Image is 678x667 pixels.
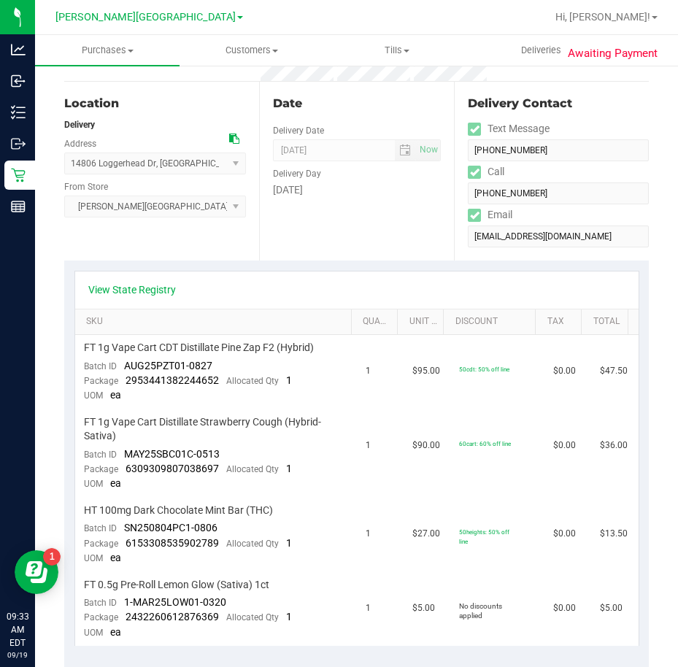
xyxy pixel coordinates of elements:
div: Delivery Contact [468,95,649,112]
span: $0.00 [553,364,576,378]
span: $5.00 [600,601,623,615]
span: ea [110,389,121,401]
span: HT 100mg Dark Chocolate Mint Bar (THC) [84,504,273,517]
span: 60cart: 60% off line [459,440,511,447]
inline-svg: Inventory [11,105,26,120]
span: Batch ID [84,523,117,533]
a: Purchases [35,35,180,66]
span: No discounts applied [459,602,502,620]
span: ea [110,626,121,638]
iframe: Resource center [15,550,58,594]
span: 1-MAR25LOW01-0320 [124,596,226,608]
label: Delivery Day [273,167,321,180]
span: UOM [84,553,103,563]
span: UOM [84,628,103,638]
span: Package [84,539,118,549]
span: Tills [325,44,468,57]
div: Location [64,95,246,112]
span: 1 [286,463,292,474]
a: Customers [180,35,324,66]
p: 09:33 AM EDT [7,610,28,649]
strong: Delivery [64,120,95,130]
inline-svg: Outbound [11,136,26,151]
span: Allocated Qty [226,612,279,622]
span: $27.00 [412,527,440,541]
span: FT 0.5g Pre-Roll Lemon Glow (Sativa) 1ct [84,578,269,592]
a: Total [593,316,622,328]
span: Customers [180,44,323,57]
span: 2432260612876369 [126,611,219,622]
div: Date [273,95,441,112]
span: Purchases [35,44,180,57]
span: Deliveries [501,44,581,57]
input: Format: (999) 999-9999 [468,182,649,204]
span: ea [110,477,121,489]
span: FT 1g Vape Cart CDT Distillate Pine Zap F2 (Hybrid) [84,341,314,355]
span: 1 [366,601,371,615]
span: Batch ID [84,598,117,608]
span: 1 [286,374,292,386]
a: Unit Price [409,316,438,328]
span: UOM [84,479,103,489]
span: $90.00 [412,439,440,452]
label: From Store [64,180,108,193]
span: 6153308535902789 [126,537,219,549]
span: MAY25SBC01C-0513 [124,448,220,460]
span: 1 [286,537,292,549]
label: Call [468,161,504,182]
a: SKU [86,316,346,328]
span: [PERSON_NAME][GEOGRAPHIC_DATA] [55,11,236,23]
span: SN250804PC1-0806 [124,522,217,533]
div: Copy address to clipboard [229,131,239,147]
label: Address [64,137,96,150]
span: 1 [366,527,371,541]
span: $13.50 [600,527,628,541]
span: $95.00 [412,364,440,378]
span: $47.50 [600,364,628,378]
span: Batch ID [84,361,117,371]
span: $0.00 [553,601,576,615]
p: 09/19 [7,649,28,660]
a: Tills [324,35,469,66]
inline-svg: Analytics [11,42,26,57]
span: $36.00 [600,439,628,452]
label: Text Message [468,118,550,139]
iframe: Resource center unread badge [43,548,61,566]
span: UOM [84,390,103,401]
span: FT 1g Vape Cart Distillate Strawberry Cough (Hybrid-Sativa) [84,415,348,443]
span: 6309309807038697 [126,463,219,474]
span: Allocated Qty [226,539,279,549]
span: AUG25PZT01-0827 [124,360,212,371]
span: 1 [366,439,371,452]
span: 2953441382244652 [126,374,219,386]
span: 50cdt: 50% off line [459,366,509,373]
input: Format: (999) 999-9999 [468,139,649,161]
a: Quantity [363,316,391,328]
div: [DATE] [273,182,441,198]
span: Allocated Qty [226,464,279,474]
span: $0.00 [553,527,576,541]
span: 1 [366,364,371,378]
span: Package [84,464,118,474]
label: Email [468,204,512,225]
a: Deliveries [469,35,614,66]
a: Discount [455,316,531,328]
span: Hi, [PERSON_NAME]! [555,11,650,23]
span: 1 [286,611,292,622]
span: 50heights: 50% off line [459,528,509,545]
a: Tax [547,316,576,328]
inline-svg: Reports [11,199,26,214]
span: Package [84,376,118,386]
span: Package [84,612,118,622]
inline-svg: Inbound [11,74,26,88]
span: Awaiting Payment [568,45,658,62]
label: Delivery Date [273,124,324,137]
span: $0.00 [553,439,576,452]
span: ea [110,552,121,563]
span: Allocated Qty [226,376,279,386]
inline-svg: Retail [11,168,26,182]
span: $5.00 [412,601,435,615]
span: Batch ID [84,450,117,460]
a: View State Registry [88,282,176,297]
